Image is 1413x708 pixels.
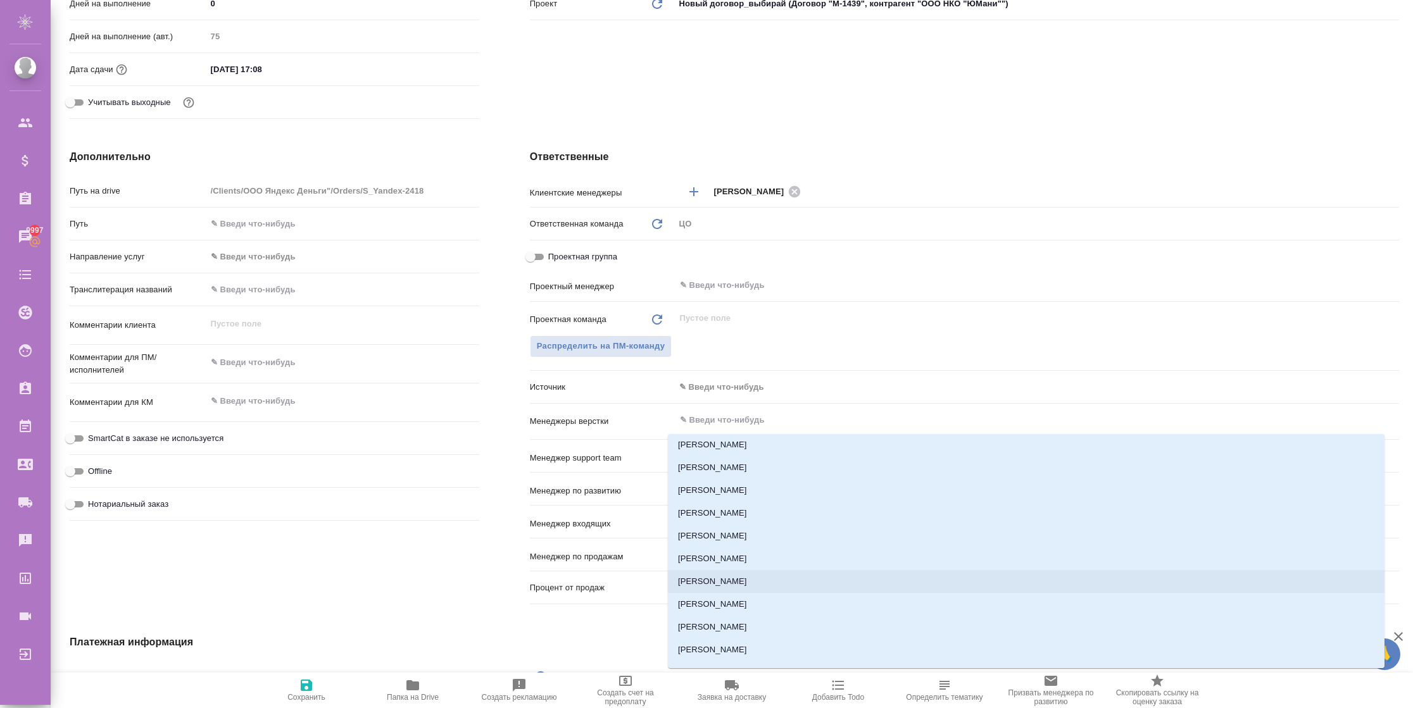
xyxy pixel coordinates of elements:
p: Проектная команда [530,313,606,326]
button: Добавить менеджера [679,177,709,207]
p: Менеджер support team [530,452,675,464]
span: [PERSON_NAME] [714,185,792,198]
span: Призвать менеджера по развитию [1005,688,1096,706]
p: Валюта [70,670,206,683]
button: Создать счет на предоплату [572,673,679,708]
button: Open [1392,284,1395,287]
input: ✎ Введи что-нибудь [206,280,479,299]
p: Направление услуг [70,251,206,263]
li: [PERSON_NAME] [668,433,1385,456]
span: Offline [88,465,112,478]
span: Папка на Drive [387,693,439,702]
p: Путь на drive [70,185,206,197]
p: Процент от продаж [530,581,675,594]
button: Создать рекламацию [466,673,572,708]
div: RUB [206,666,479,687]
li: [PERSON_NAME] [668,502,1385,525]
button: Скопировать ссылку на оценку заказа [1104,673,1210,708]
button: Сохранить [253,673,360,708]
p: Путь [70,218,206,230]
p: Менеджер по развитию [530,485,675,497]
li: [PERSON_NAME] [668,593,1385,616]
div: ✎ Введи что-нибудь [206,246,479,268]
p: Транслитерация названий [70,283,206,296]
input: Пустое поле [679,311,1369,326]
span: SmartCat в заказе не используется [88,432,223,445]
p: Дней на выполнение (авт.) [70,30,206,43]
span: Определить тематику [906,693,983,702]
span: Добавить Todo [812,693,864,702]
p: Менеджер по продажам [530,550,675,563]
p: Клиентские менеджеры [530,187,675,199]
span: 🙏 [1374,641,1395,668]
div: [PERSON_NAME] [714,183,805,199]
li: [PERSON_NAME] [668,638,1385,661]
button: 🙏 [1369,638,1400,670]
span: Учитывать выходные [88,96,171,109]
button: Папка на Drive [360,673,466,708]
p: Комментарии клиента [70,319,206,332]
input: Пустое поле [206,182,479,200]
span: с НДС [548,670,572,683]
p: Менеджер входящих [530,518,675,530]
button: Выбери, если сб и вс нужно считать рабочими днями для выполнения заказа. [180,94,197,111]
div: ЦО [675,213,1399,235]
a: 9997 [3,221,47,252]
h4: Ответственные [530,149,1399,165]
span: Нотариальный заказ [88,498,168,511]
span: Создать счет на предоплату [580,688,671,706]
span: Создать рекламацию [482,693,557,702]
span: Проектная группа [548,251,617,263]
div: ✎ Введи что-нибудь [675,376,1399,398]
input: ✎ Введи что-нибудь [679,278,1353,293]
input: ✎ Введи что-нибудь [206,60,317,78]
div: ✎ Введи что-нибудь [679,381,1384,394]
h4: Платежная информация [70,635,939,650]
p: Проектный менеджер [530,280,675,293]
button: Добавить Todo [785,673,891,708]
div: ✎ Введи что-нибудь [211,251,464,263]
input: ✎ Введи что-нибудь [206,214,479,233]
p: Комментарии для КМ [70,396,206,409]
input: ✎ Введи что-нибудь [679,413,1353,428]
li: [PERSON_NAME] [668,547,1385,570]
li: [PERSON_NAME] [668,525,1385,547]
span: Сохранить [287,693,325,702]
li: [PERSON_NAME] [668,616,1385,638]
button: Close [1392,419,1395,421]
button: Распределить на ПМ-команду [530,335,672,357]
span: Скопировать ссылку на оценку заказа [1112,688,1203,706]
button: Призвать менеджера по развитию [998,673,1104,708]
span: 9997 [18,224,51,237]
input: Пустое поле [206,27,479,46]
button: Определить тематику [891,673,998,708]
p: Менеджеры верстки [530,415,675,428]
li: [PERSON_NAME] [668,570,1385,593]
button: Если добавить услуги и заполнить их объемом, то дата рассчитается автоматически [113,61,130,78]
p: Ответственная команда [530,218,624,230]
span: Заявка на доставку [698,693,766,702]
li: [PERSON_NAME] [668,479,1385,502]
h4: Дополнительно [70,149,479,165]
button: Заявка на доставку [679,673,785,708]
p: Дата сдачи [70,63,113,76]
li: [PERSON_NAME] [668,456,1385,479]
span: Распределить на ПМ-команду [537,339,665,354]
li: [PERSON_NAME] [668,661,1385,684]
p: Источник [530,381,675,394]
button: Open [1392,456,1395,458]
p: Комментарии для ПМ/исполнителей [70,351,206,376]
button: Open [1392,190,1395,193]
